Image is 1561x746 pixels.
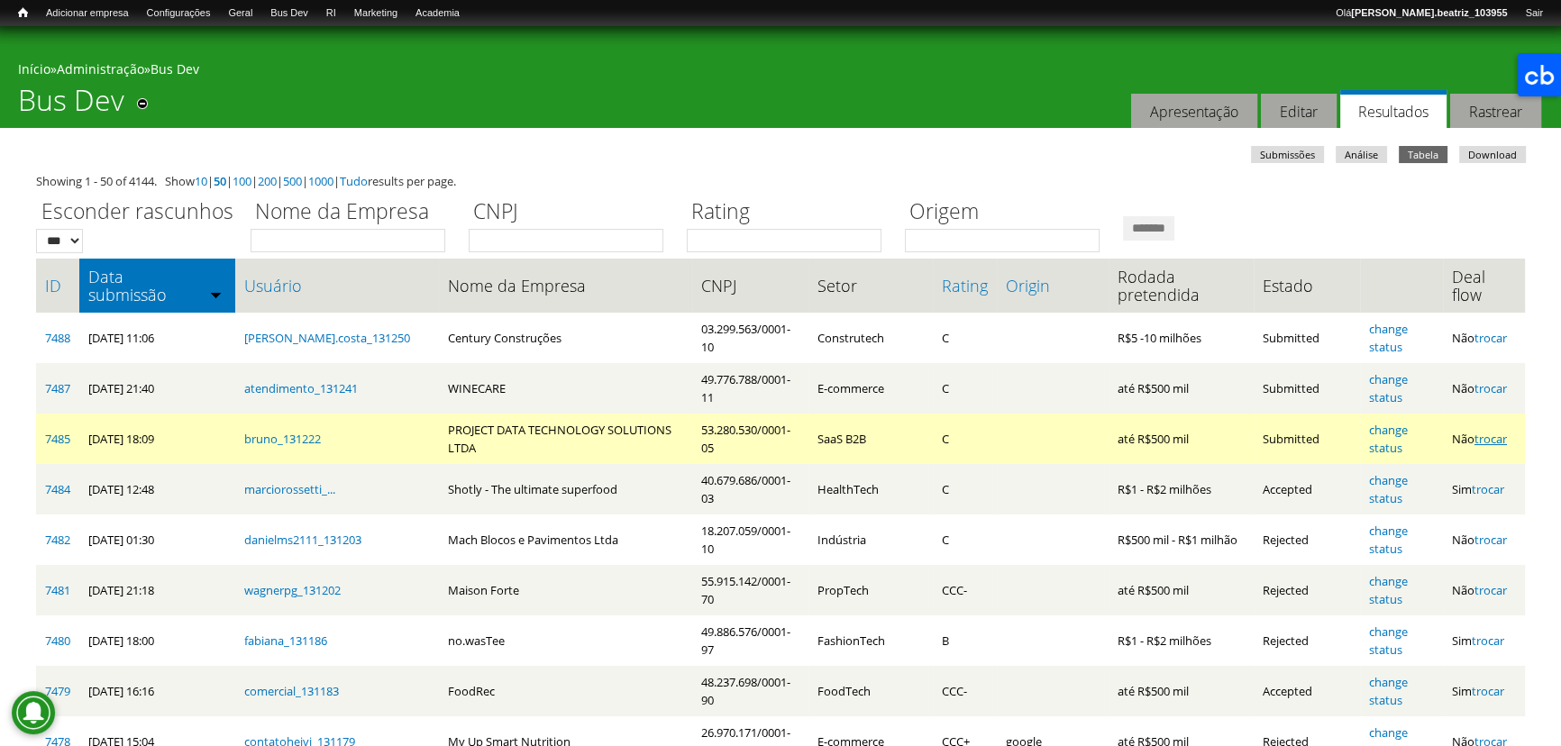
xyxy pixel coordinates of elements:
[692,414,808,464] td: 53.280.530/0001-05
[1369,422,1408,456] a: change status
[244,632,327,649] a: fabiana_131186
[1472,481,1504,497] a: trocar
[692,464,808,514] td: 40.679.686/0001-03
[1251,146,1324,163] a: Submissões
[138,5,220,23] a: Configurações
[45,330,70,346] a: 7488
[933,565,997,615] td: CCC-
[37,5,138,23] a: Adicionar empresa
[1369,321,1408,355] a: change status
[808,565,932,615] td: PropTech
[79,615,235,666] td: [DATE] 18:00
[1443,615,1525,666] td: Sim
[1443,259,1525,313] th: Deal flow
[1109,313,1254,363] td: R$5 -10 milhões
[1254,615,1360,666] td: Rejected
[808,464,932,514] td: HealthTech
[1254,565,1360,615] td: Rejected
[79,464,235,514] td: [DATE] 12:48
[1369,674,1408,708] a: change status
[18,60,1543,83] div: » »
[244,277,430,295] a: Usuário
[244,431,321,447] a: bruno_131222
[45,582,70,598] a: 7481
[1474,330,1507,346] a: trocar
[439,514,692,565] td: Mach Blocos e Pavimentos Ltda
[1474,380,1507,396] a: trocar
[1109,363,1254,414] td: até R$500 mil
[1459,146,1526,163] a: Download
[317,5,345,23] a: RI
[1472,632,1504,649] a: trocar
[808,666,932,716] td: FoodTech
[195,173,207,189] a: 10
[251,196,457,229] label: Nome da Empresa
[18,83,124,128] h1: Bus Dev
[1109,414,1254,464] td: até R$500 mil
[1254,313,1360,363] td: Submitted
[18,60,50,77] a: Início
[1336,146,1387,163] a: Análise
[905,196,1111,229] label: Origem
[808,259,932,313] th: Setor
[244,582,341,598] a: wagnerpg_131202
[1369,523,1408,557] a: change status
[439,363,692,414] td: WINECARE
[469,196,675,229] label: CNPJ
[244,683,339,699] a: comercial_131183
[1443,666,1525,716] td: Sim
[1474,582,1507,598] a: trocar
[1369,472,1408,506] a: change status
[692,615,808,666] td: 49.886.576/0001-97
[258,173,277,189] a: 200
[79,313,235,363] td: [DATE] 11:06
[1369,623,1408,658] a: change status
[1131,94,1257,129] a: Apresentação
[1109,666,1254,716] td: até R$500 mil
[45,380,70,396] a: 7487
[808,313,932,363] td: Construtech
[1327,5,1516,23] a: Olá[PERSON_NAME].beatriz_103955
[45,632,70,649] a: 7480
[79,514,235,565] td: [DATE] 01:30
[244,330,410,346] a: [PERSON_NAME].costa_131250
[933,615,997,666] td: B
[933,514,997,565] td: C
[45,481,70,497] a: 7484
[808,615,932,666] td: FashionTech
[18,6,28,19] span: Início
[692,259,808,313] th: CNPJ
[45,532,70,548] a: 7482
[79,666,235,716] td: [DATE] 16:16
[439,259,692,313] th: Nome da Empresa
[1109,464,1254,514] td: R$1 - R$2 milhões
[151,60,199,77] a: Bus Dev
[406,5,469,23] a: Academia
[36,172,1525,190] div: Showing 1 - 50 of 4144. Show | | | | | | results per page.
[933,666,997,716] td: CCC-
[692,565,808,615] td: 55.915.142/0001-70
[1474,431,1507,447] a: trocar
[244,532,361,548] a: danielms2111_131203
[1474,532,1507,548] a: trocar
[1472,683,1504,699] a: trocar
[88,268,226,304] a: Data submissão
[1006,277,1100,295] a: Origin
[1254,259,1360,313] th: Estado
[340,173,368,189] a: Tudo
[1351,7,1507,18] strong: [PERSON_NAME].beatriz_103955
[345,5,406,23] a: Marketing
[933,313,997,363] td: C
[1443,464,1525,514] td: Sim
[439,615,692,666] td: no.wasTee
[692,514,808,565] td: 18.207.059/0001-10
[808,414,932,464] td: SaaS B2B
[439,464,692,514] td: Shotly - The ultimate superfood
[692,313,808,363] td: 03.299.563/0001-10
[1109,615,1254,666] td: R$1 - R$2 milhões
[79,565,235,615] td: [DATE] 21:18
[45,277,70,295] a: ID
[308,173,333,189] a: 1000
[57,60,144,77] a: Administração
[283,173,302,189] a: 500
